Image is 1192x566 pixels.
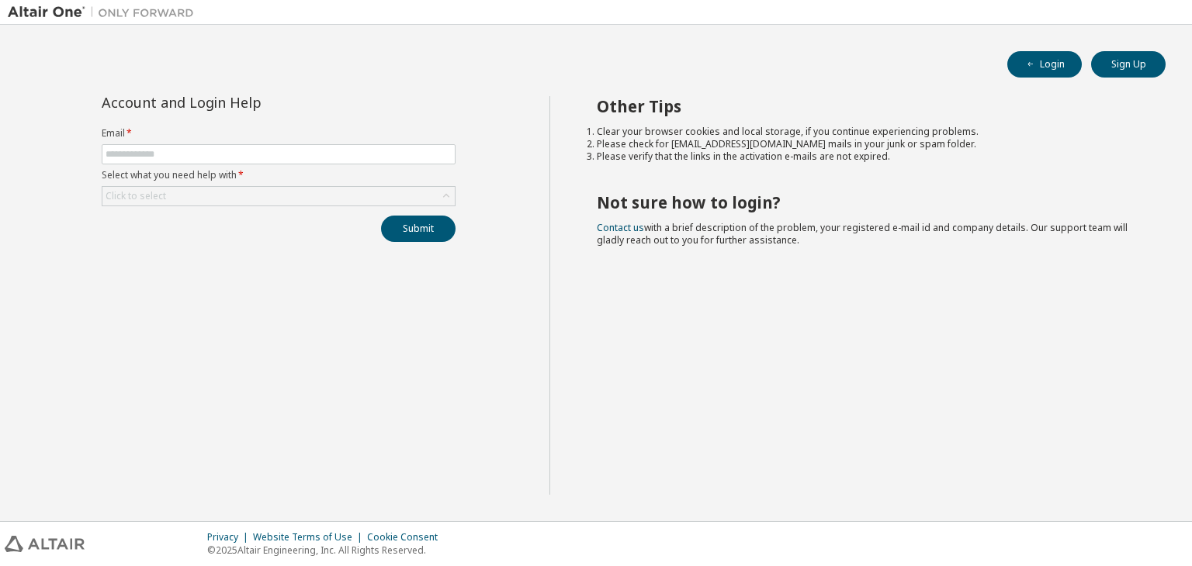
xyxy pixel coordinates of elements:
li: Please verify that the links in the activation e-mails are not expired. [597,150,1138,163]
div: Click to select [106,190,166,202]
div: Privacy [207,531,253,544]
img: Altair One [8,5,202,20]
h2: Other Tips [597,96,1138,116]
h2: Not sure how to login? [597,192,1138,212]
button: Sign Up [1091,51,1166,78]
label: Select what you need help with [102,169,456,181]
li: Clear your browser cookies and local storage, if you continue experiencing problems. [597,126,1138,138]
button: Submit [381,216,456,242]
img: altair_logo.svg [5,536,85,552]
label: Email [102,127,456,140]
div: Account and Login Help [102,96,385,109]
button: Login [1007,51,1082,78]
p: © 2025 Altair Engineering, Inc. All Rights Reserved. [207,544,447,557]
span: with a brief description of the problem, your registered e-mail id and company details. Our suppo... [597,221,1128,247]
div: Click to select [102,187,455,205]
a: Contact us [597,221,644,234]
li: Please check for [EMAIL_ADDRESS][DOMAIN_NAME] mails in your junk or spam folder. [597,138,1138,150]
div: Cookie Consent [367,531,447,544]
div: Website Terms of Use [253,531,367,544]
